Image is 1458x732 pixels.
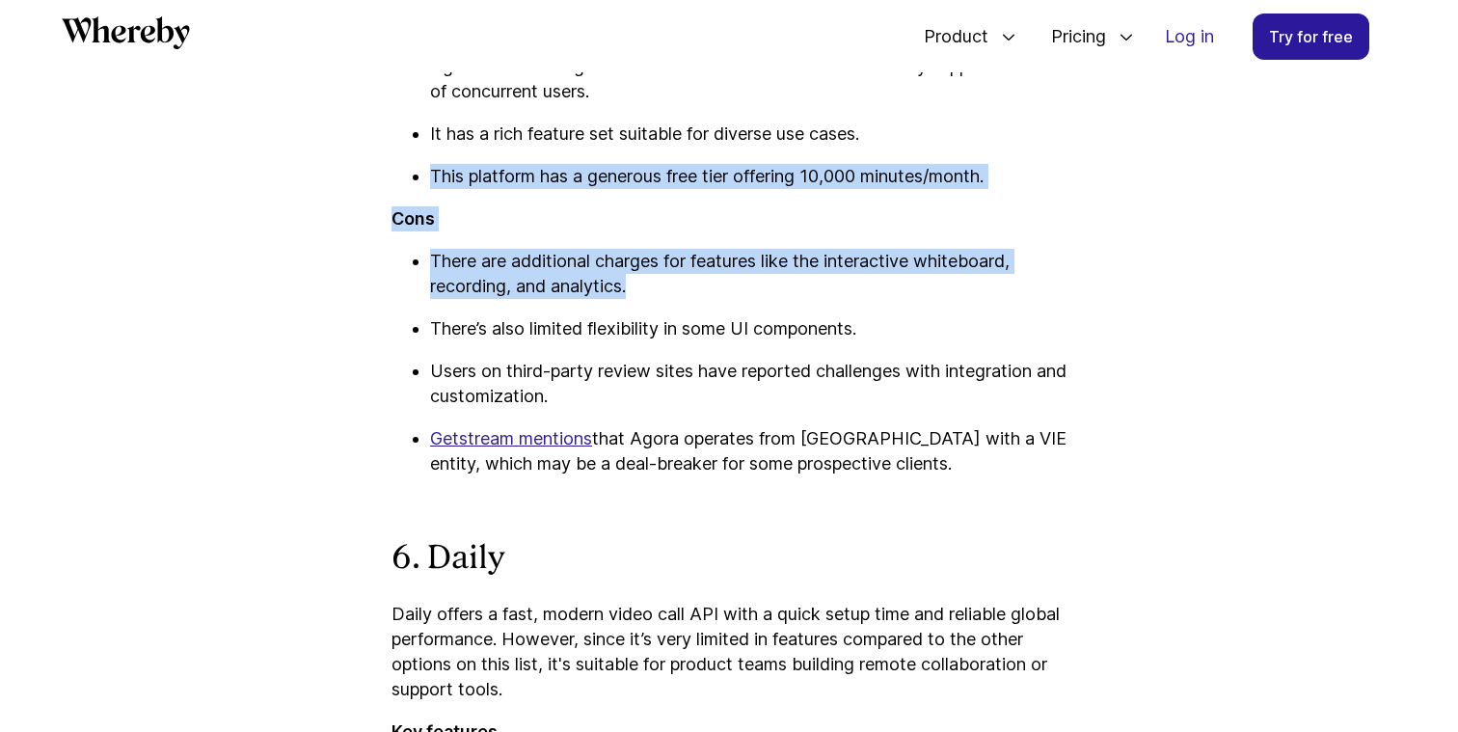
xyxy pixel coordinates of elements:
strong: 6. Daily [391,539,505,576]
p: It has a rich feature set suitable for diverse use cases. [430,122,1066,147]
p: that Agora operates from [GEOGRAPHIC_DATA] with a VIE entity, which may be a deal-breaker for som... [430,426,1066,476]
span: Product [904,5,993,68]
p: Agora video calling has a scalable infrastructure that currently supports millions of concurrent ... [430,54,1066,104]
strong: Cons [391,208,435,229]
p: This platform has a generous free tier offering 10,000 minutes/month. [430,164,1066,189]
p: Daily offers a fast, modern video call API with a quick setup time and reliable global performanc... [391,602,1066,702]
p: Users on third-party review sites have reported challenges with integration and customization. [430,359,1066,409]
a: Getstream mentions [430,428,592,448]
p: There’s also limited flexibility in some UI components. [430,316,1066,341]
p: There are additional charges for features like the interactive whiteboard, recording, and analytics. [430,249,1066,299]
a: Try for free [1253,14,1369,60]
a: Log in [1149,14,1229,59]
span: Pricing [1032,5,1111,68]
a: Whereby [62,16,190,56]
svg: Whereby [62,16,190,49]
